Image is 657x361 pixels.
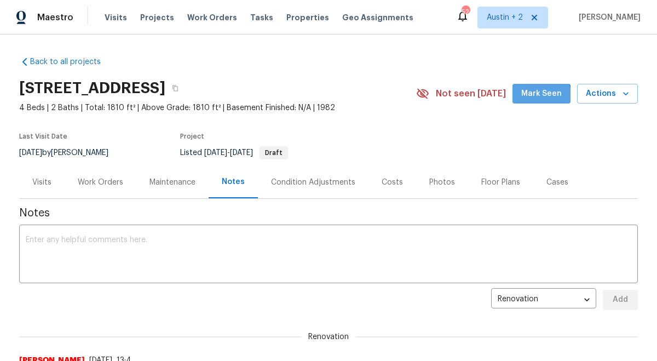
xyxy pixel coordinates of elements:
[382,177,403,188] div: Costs
[19,149,42,157] span: [DATE]
[574,12,641,23] span: [PERSON_NAME]
[204,149,253,157] span: -
[302,331,355,342] span: Renovation
[19,146,122,159] div: by [PERSON_NAME]
[481,177,520,188] div: Floor Plans
[19,56,124,67] a: Back to all projects
[462,7,469,18] div: 52
[250,14,273,21] span: Tasks
[204,149,227,157] span: [DATE]
[436,88,506,99] span: Not seen [DATE]
[19,83,165,94] h2: [STREET_ADDRESS]
[222,176,245,187] div: Notes
[512,84,570,104] button: Mark Seen
[546,177,568,188] div: Cases
[491,286,596,313] div: Renovation
[165,78,185,98] button: Copy Address
[187,12,237,23] span: Work Orders
[105,12,127,23] span: Visits
[586,87,629,101] span: Actions
[487,12,523,23] span: Austin + 2
[140,12,174,23] span: Projects
[78,177,123,188] div: Work Orders
[521,87,562,101] span: Mark Seen
[577,84,638,104] button: Actions
[19,102,416,113] span: 4 Beds | 2 Baths | Total: 1810 ft² | Above Grade: 1810 ft² | Basement Finished: N/A | 1982
[286,12,329,23] span: Properties
[19,133,67,140] span: Last Visit Date
[149,177,195,188] div: Maintenance
[32,177,51,188] div: Visits
[19,208,638,219] span: Notes
[271,177,355,188] div: Condition Adjustments
[180,133,204,140] span: Project
[180,149,288,157] span: Listed
[429,177,455,188] div: Photos
[261,150,287,156] span: Draft
[37,12,73,23] span: Maestro
[230,149,253,157] span: [DATE]
[342,12,413,23] span: Geo Assignments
